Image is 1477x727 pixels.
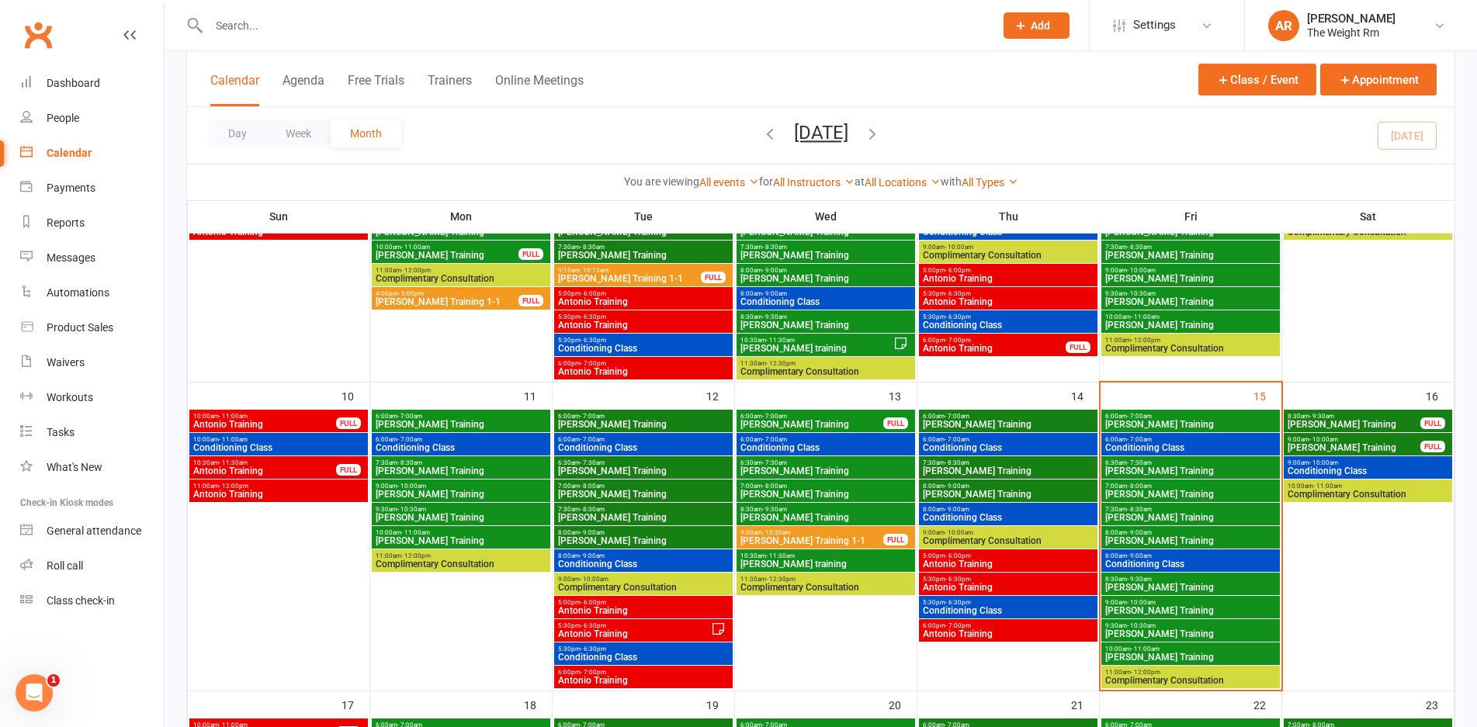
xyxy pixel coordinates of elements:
[740,513,912,522] span: [PERSON_NAME] Training
[1104,267,1277,274] span: 9:00am
[740,360,912,367] span: 11:30am
[1104,337,1277,344] span: 11:00am
[20,549,164,583] a: Roll call
[210,73,259,106] button: Calendar
[945,413,969,420] span: - 7:00am
[762,483,787,490] span: - 8:00am
[375,443,547,452] span: Conditioning Class
[580,552,605,559] span: - 9:00am
[1104,552,1277,559] span: 8:00am
[518,248,543,260] div: FULL
[1104,529,1277,536] span: 8:00am
[1104,536,1277,545] span: [PERSON_NAME] Training
[375,466,547,476] span: [PERSON_NAME] Training
[580,529,605,536] span: - 9:00am
[557,443,730,452] span: Conditioning Class
[580,413,605,420] span: - 7:00am
[1104,420,1277,429] span: [PERSON_NAME] Training
[945,576,971,583] span: - 6:30pm
[1104,506,1277,513] span: 7:30am
[219,459,248,466] span: - 11:30am
[495,73,584,106] button: Online Meetings
[922,297,1094,306] span: Antonio Training
[19,16,57,54] a: Clubworx
[580,483,605,490] span: - 8:00am
[192,459,337,466] span: 10:30am
[766,360,796,367] span: - 12:30pm
[557,313,730,320] span: 5:30pm
[1100,200,1282,233] th: Fri
[375,483,547,490] span: 9:00am
[740,529,884,536] span: 9:30am
[766,576,796,583] span: - 12:30pm
[375,420,547,429] span: [PERSON_NAME] Training
[47,216,85,229] div: Reports
[945,459,969,466] span: - 8:30am
[47,524,141,537] div: General attendance
[401,529,430,536] span: - 11:00am
[1127,483,1152,490] span: - 8:00am
[922,443,1094,452] span: Conditioning Class
[219,483,248,490] span: - 12:00pm
[1127,506,1152,513] span: - 8:30am
[47,391,93,403] div: Workouts
[740,320,912,330] span: [PERSON_NAME] Training
[1420,441,1445,452] div: FULL
[557,251,730,260] span: [PERSON_NAME] Training
[47,286,109,299] div: Automations
[706,383,734,408] div: 12
[398,290,424,297] span: - 5:00pm
[701,272,726,283] div: FULL
[865,176,941,189] a: All Locations
[740,367,912,376] span: Complimentary Consultation
[557,274,702,283] span: [PERSON_NAME] Training 1-1
[740,552,912,559] span: 10:30am
[1127,413,1152,420] span: - 7:00am
[557,297,730,306] span: Antonio Training
[922,290,1094,297] span: 5:30pm
[740,459,912,466] span: 6:30am
[375,244,519,251] span: 10:00am
[1104,466,1277,476] span: [PERSON_NAME] Training
[740,251,912,260] span: [PERSON_NAME] Training
[945,436,969,443] span: - 7:00am
[941,175,962,188] strong: with
[581,313,606,320] span: - 6:30pm
[375,559,547,569] span: Complimentary Consultation
[945,552,971,559] span: - 6:00pm
[762,436,787,443] span: - 7:00am
[962,176,1018,189] a: All Types
[401,552,431,559] span: - 12:00pm
[766,337,795,344] span: - 11:30am
[922,344,1066,353] span: Antonio Training
[762,313,787,320] span: - 9:30am
[20,206,164,241] a: Reports
[557,559,730,569] span: Conditioning Class
[20,450,164,485] a: What's New
[20,415,164,450] a: Tasks
[922,529,1094,536] span: 9:00am
[580,244,605,251] span: - 8:30am
[1127,436,1152,443] span: - 7:00am
[1426,383,1454,408] div: 16
[192,413,337,420] span: 10:00am
[580,436,605,443] span: - 7:00am
[20,514,164,549] a: General attendance kiosk mode
[557,513,730,522] span: [PERSON_NAME] Training
[47,674,60,687] span: 1
[204,15,983,36] input: Search...
[1127,267,1156,274] span: - 10:00am
[557,483,730,490] span: 7:00am
[20,380,164,415] a: Workouts
[740,274,912,283] span: [PERSON_NAME] Training
[945,529,973,536] span: - 10:00am
[1104,251,1277,260] span: [PERSON_NAME] Training
[1127,529,1152,536] span: - 9:00am
[762,267,787,274] span: - 9:00am
[740,337,893,344] span: 10:30am
[945,267,971,274] span: - 6:00pm
[580,576,608,583] span: - 10:00am
[47,251,95,264] div: Messages
[1287,436,1421,443] span: 9:00am
[740,297,912,306] span: Conditioning Class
